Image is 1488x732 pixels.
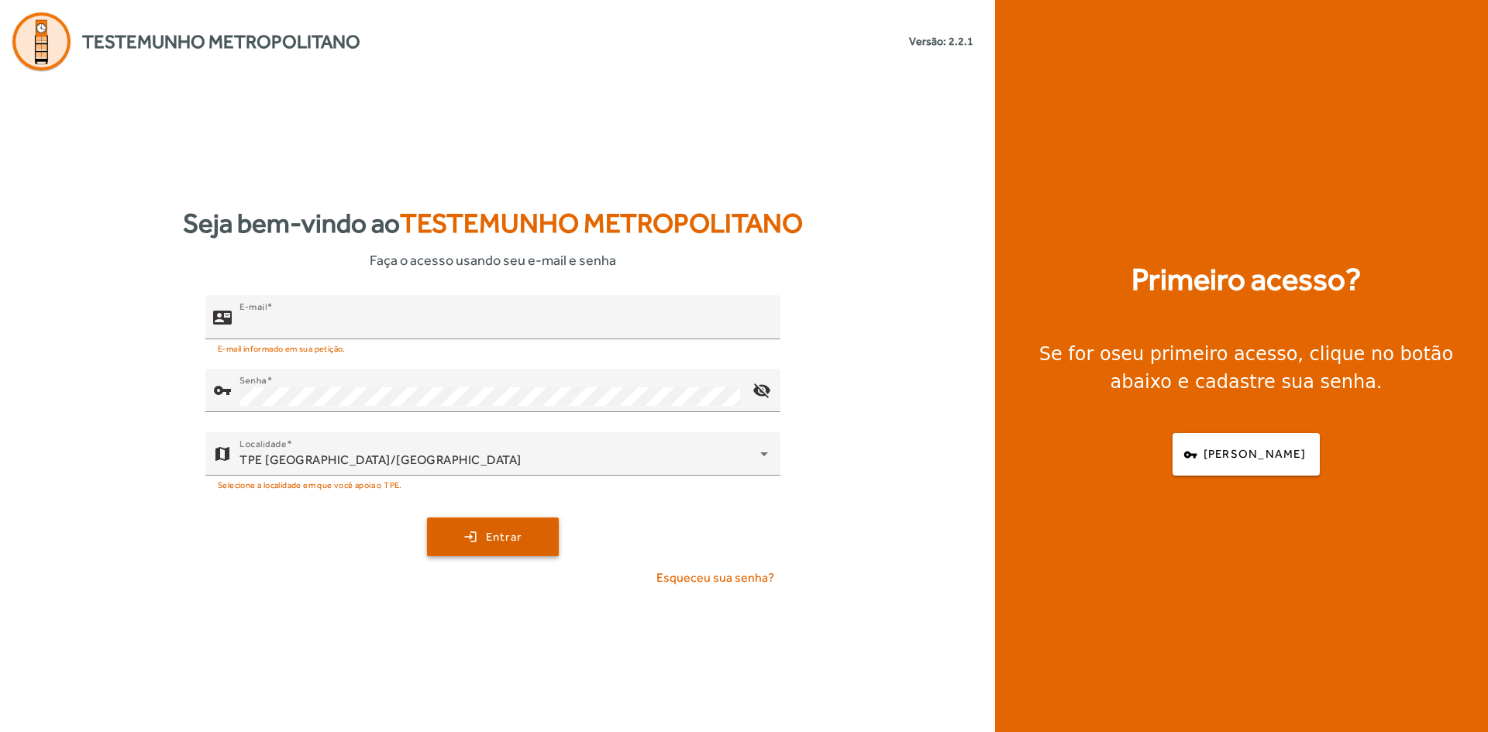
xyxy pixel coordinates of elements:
[1111,343,1298,365] strong: seu primeiro acesso
[427,517,559,556] button: Entrar
[486,528,522,546] span: Entrar
[1014,340,1479,396] div: Se for o , clique no botão abaixo e cadastre sua senha.
[12,12,71,70] img: Logo Agenda
[370,249,616,270] span: Faça o acesso usando seu e-mail e senha
[239,375,267,386] mat-label: Senha
[239,301,267,312] mat-label: E-mail
[1131,256,1361,303] strong: Primeiro acesso?
[213,445,232,463] mat-icon: map
[218,339,346,356] mat-hint: E-mail informado em sua petição.
[239,438,287,449] mat-label: Localidade
[213,308,232,327] mat-icon: contact_mail
[909,33,973,50] small: Versão: 2.2.1
[213,381,232,400] mat-icon: vpn_key
[183,203,803,244] strong: Seja bem-vindo ao
[239,452,522,467] span: TPE [GEOGRAPHIC_DATA]/[GEOGRAPHIC_DATA]
[218,476,402,493] mat-hint: Selecione a localidade em que você apoia o TPE.
[656,569,774,587] span: Esqueceu sua senha?
[82,28,360,56] span: Testemunho Metropolitano
[1204,445,1306,463] span: [PERSON_NAME]
[400,208,803,239] span: Testemunho Metropolitano
[1173,433,1320,476] button: [PERSON_NAME]
[743,372,780,409] mat-icon: visibility_off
